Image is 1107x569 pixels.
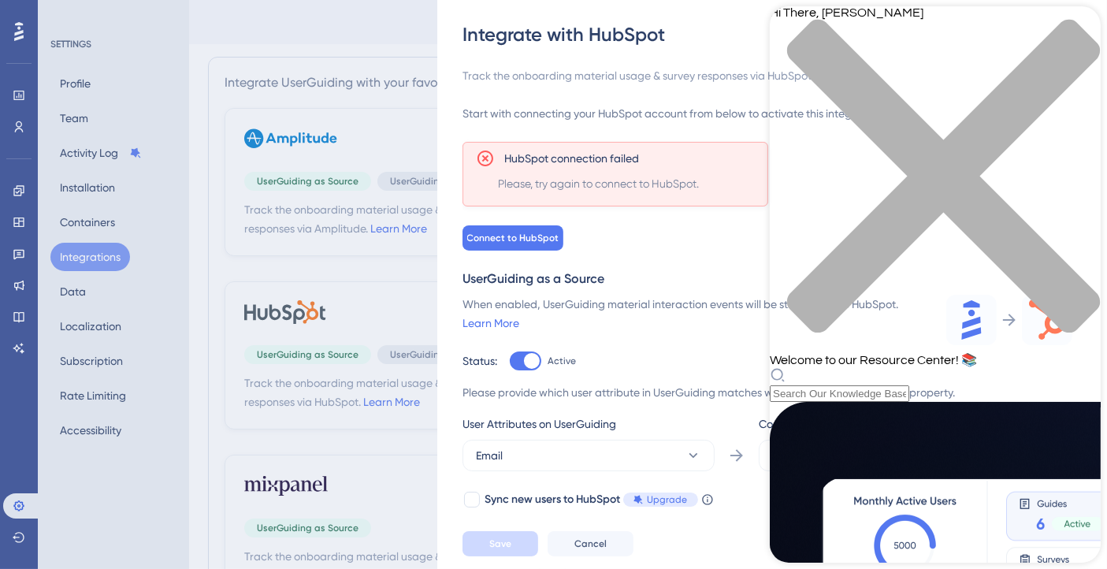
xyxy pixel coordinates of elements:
[548,355,576,367] span: Active
[5,5,43,43] button: Open AI Assistant Launcher
[504,149,639,168] span: HubSpot connection failed
[462,383,1072,402] div: Please provide which user attribute in UserGuiding matches with which HubSpot contact property.
[462,225,563,251] button: Connect to HubSpot
[462,440,715,471] button: Email
[9,9,38,38] img: launcher-image-alternative-text
[647,493,687,506] span: Upgrade
[462,270,1072,288] div: UserGuiding as a Source
[462,531,538,556] button: Save
[489,537,511,550] span: Save
[462,351,497,370] div: Status:
[498,174,761,193] span: Please, try again to connect to HubSpot.
[759,440,932,471] button: Email
[462,22,1085,47] div: Integrate with HubSpot
[759,415,916,433] span: Contact Properties on HubSpot
[37,4,98,23] span: Need Help?
[574,537,607,550] span: Cancel
[548,531,633,556] button: Cancel
[485,490,698,509] div: Sync new users to HubSpot
[462,104,1072,123] div: Start with connecting your HubSpot account from below to activate this integration.
[462,295,927,333] div: When enabled, UserGuiding material interaction events will be streamed into HubSpot.
[110,8,114,20] div: 1
[476,446,503,465] span: Email
[467,232,559,244] span: Connect to HubSpot
[462,317,519,329] a: Learn More
[462,415,616,433] span: User Attributes on UserGuiding
[462,66,1072,85] div: Track the onboarding material usage & survey responses via HubSpot.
